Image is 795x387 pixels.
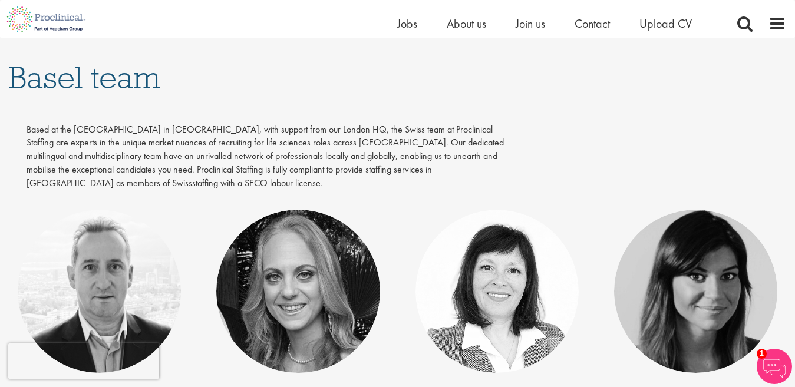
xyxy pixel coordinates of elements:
[447,16,486,31] a: About us
[639,16,692,31] a: Upload CV
[575,16,610,31] a: Contact
[9,57,160,97] span: Basel team
[8,343,159,379] iframe: reCAPTCHA
[757,349,792,384] img: Chatbot
[516,16,545,31] a: Join us
[757,349,767,359] span: 1
[27,123,515,190] p: Based at the [GEOGRAPHIC_DATA] in [GEOGRAPHIC_DATA], with support from our London HQ, the Swiss t...
[397,16,417,31] a: Jobs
